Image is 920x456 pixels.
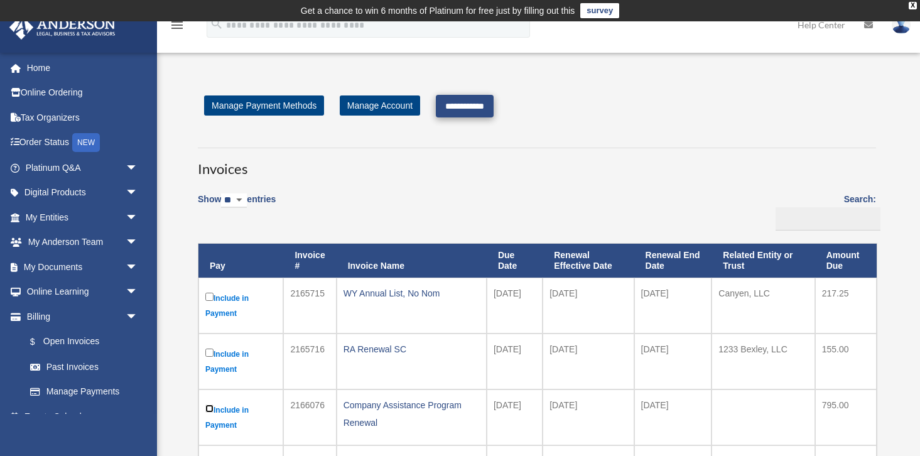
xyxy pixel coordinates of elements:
[634,278,712,334] td: [DATE]
[283,334,336,389] td: 2165716
[283,244,336,278] th: Invoice #: activate to sort column ascending
[9,205,157,230] a: My Entitiesarrow_drop_down
[9,130,157,156] a: Order StatusNEW
[170,22,185,33] a: menu
[634,389,712,445] td: [DATE]
[37,334,43,350] span: $
[126,205,151,231] span: arrow_drop_down
[9,280,157,305] a: Online Learningarrow_drop_down
[18,379,151,404] a: Manage Payments
[771,192,876,231] label: Search:
[283,389,336,445] td: 2166076
[543,389,634,445] td: [DATE]
[205,346,276,377] label: Include in Payment
[198,244,283,278] th: Pay: activate to sort column descending
[487,244,543,278] th: Due Date: activate to sort column ascending
[301,3,575,18] div: Get a chance to win 6 months of Platinum for free just by filling out this
[543,278,634,334] td: [DATE]
[487,389,543,445] td: [DATE]
[815,244,877,278] th: Amount Due: activate to sort column ascending
[344,285,480,302] div: WY Annual List, No Nom
[344,396,480,432] div: Company Assistance Program Renewal
[205,290,276,321] label: Include in Payment
[543,244,634,278] th: Renewal Effective Date: activate to sort column ascending
[776,207,880,231] input: Search:
[9,180,157,205] a: Digital Productsarrow_drop_down
[18,329,144,355] a: $Open Invoices
[126,230,151,256] span: arrow_drop_down
[18,354,151,379] a: Past Invoices
[126,180,151,206] span: arrow_drop_down
[892,16,911,34] img: User Pic
[170,18,185,33] i: menu
[9,230,157,255] a: My Anderson Teamarrow_drop_down
[221,193,247,208] select: Showentries
[340,95,420,116] a: Manage Account
[9,254,157,280] a: My Documentsarrow_drop_down
[712,334,814,389] td: 1233 Bexley, LLC
[126,254,151,280] span: arrow_drop_down
[580,3,619,18] a: survey
[198,148,876,179] h3: Invoices
[210,17,224,31] i: search
[9,304,151,329] a: Billingarrow_drop_down
[543,334,634,389] td: [DATE]
[126,304,151,330] span: arrow_drop_down
[815,389,877,445] td: 795.00
[344,340,480,358] div: RA Renewal SC
[6,15,119,40] img: Anderson Advisors Platinum Portal
[205,293,214,301] input: Include in Payment
[205,402,276,433] label: Include in Payment
[9,105,157,130] a: Tax Organizers
[205,349,214,357] input: Include in Payment
[487,334,543,389] td: [DATE]
[815,278,877,334] td: 217.25
[204,95,324,116] a: Manage Payment Methods
[9,404,157,429] a: Events Calendar
[198,192,276,220] label: Show entries
[72,133,100,152] div: NEW
[126,155,151,181] span: arrow_drop_down
[283,278,336,334] td: 2165715
[815,334,877,389] td: 155.00
[634,244,712,278] th: Renewal End Date: activate to sort column ascending
[337,244,487,278] th: Invoice Name: activate to sort column ascending
[205,404,214,413] input: Include in Payment
[909,2,917,9] div: close
[712,244,814,278] th: Related Entity or Trust: activate to sort column ascending
[126,280,151,305] span: arrow_drop_down
[9,80,157,106] a: Online Ordering
[634,334,712,389] td: [DATE]
[487,278,543,334] td: [DATE]
[712,278,814,334] td: Canyen, LLC
[9,55,157,80] a: Home
[9,155,157,180] a: Platinum Q&Aarrow_drop_down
